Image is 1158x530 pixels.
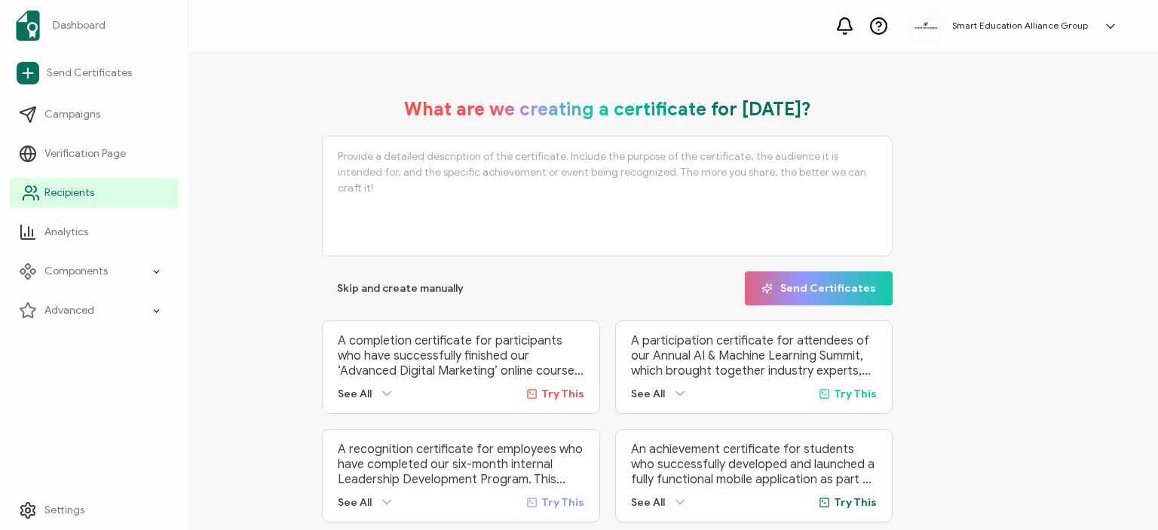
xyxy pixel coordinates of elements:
span: Try This [834,388,877,400]
a: Dashboard [10,5,178,47]
p: A completion certificate for participants who have successfully finished our ‘Advanced Digital Ma... [338,333,584,378]
span: Try This [834,496,877,509]
span: Skip and create manually [337,283,464,294]
button: Skip and create manually [322,271,479,305]
span: Advanced [44,303,94,318]
a: Settings [10,495,178,525]
span: See All [338,496,372,509]
span: Analytics [44,225,88,240]
span: Try This [541,388,584,400]
p: An achievement certificate for students who successfully developed and launched a fully functiona... [631,442,877,487]
p: A recognition certificate for employees who have completed our six-month internal Leadership Deve... [338,442,584,487]
span: Try This [541,496,584,509]
iframe: Chat Widget [1083,458,1158,530]
span: See All [631,388,665,400]
p: A participation certificate for attendees of our Annual AI & Machine Learning Summit, which broug... [631,333,877,378]
span: Settings [44,503,84,518]
span: Dashboard [53,18,106,33]
span: Campaigns [44,107,100,122]
h5: Smart Education Alliance Group [952,20,1088,31]
a: Send Certificates [10,56,178,90]
span: Components [44,264,108,279]
button: Send Certificates [745,271,893,305]
img: sertifier-logomark-colored.svg [16,11,40,41]
span: Send Certificates [761,283,876,294]
a: Verification Page [10,139,178,169]
a: Recipients [10,178,178,208]
span: Recipients [44,185,94,201]
a: Analytics [10,217,178,247]
span: Send Certificates [47,66,132,81]
span: See All [631,496,665,509]
h1: What are we creating a certificate for [DATE]? [404,98,811,121]
span: See All [338,388,372,400]
a: Campaigns [10,100,178,130]
span: Verification Page [44,146,126,161]
img: 111c7b32-d500-4ce1-86d1-718dc6ccd280.jpg [914,21,937,31]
